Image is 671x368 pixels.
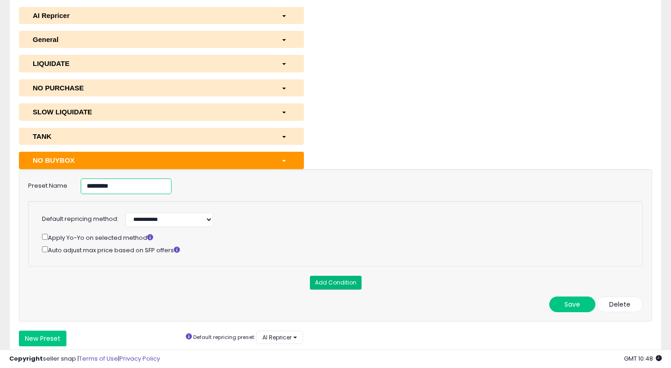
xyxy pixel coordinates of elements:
[21,178,74,190] label: Preset Name
[19,152,304,169] button: NO BUYBOX
[19,31,304,48] button: General
[19,331,66,346] button: New Preset
[193,333,255,341] small: Default repricing preset:
[19,103,304,120] button: SLOW LIQUIDATE
[79,354,118,363] a: Terms of Use
[9,354,43,363] strong: Copyright
[549,297,595,312] button: Save
[26,107,274,117] div: SLOW LIQUIDATE
[19,79,304,96] button: NO PURCHASE
[26,83,274,93] div: NO PURCHASE
[26,59,274,68] div: LIQUIDATE
[19,7,304,24] button: AI Repricer
[42,232,626,243] div: Apply Yo-Yo on selected method
[42,244,626,255] div: Auto adjust max price based on SFP offers
[19,128,304,145] button: TANK
[262,333,291,341] span: AI Repricer
[597,297,643,312] button: Delete
[19,55,304,72] button: LIQUIDATE
[26,11,274,20] div: AI Repricer
[119,354,160,363] a: Privacy Policy
[624,354,662,363] span: 2025-09-6 10:48 GMT
[26,131,274,141] div: TANK
[310,276,362,290] button: Add Condition
[26,155,274,165] div: NO BUYBOX
[26,35,274,44] div: General
[9,355,160,363] div: seller snap | |
[42,215,119,224] label: Default repricing method:
[256,331,303,344] button: AI Repricer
